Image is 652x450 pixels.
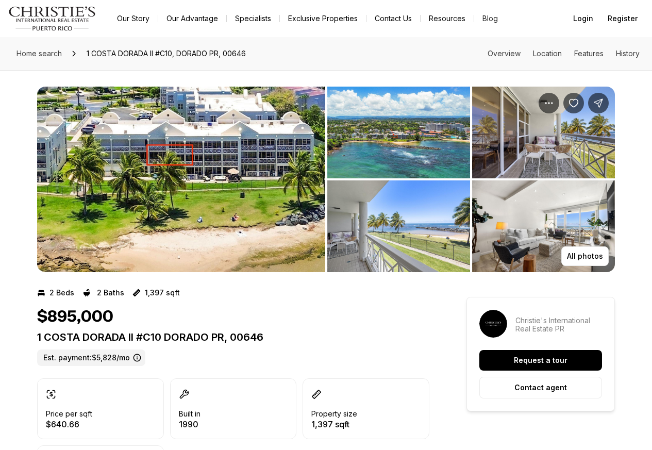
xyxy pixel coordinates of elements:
span: Login [573,14,593,23]
button: Contact Us [366,11,420,26]
a: Skip to: History [616,49,640,58]
button: Share Property: 1 COSTA DORADA II #C10 [588,93,609,113]
p: 2 Beds [49,289,74,297]
a: Our Story [109,11,158,26]
button: Request a tour [479,350,602,371]
button: View image gallery [472,180,615,272]
a: Exclusive Properties [280,11,366,26]
button: View image gallery [327,180,470,272]
p: $640.66 [46,420,92,428]
span: Home search [16,49,62,58]
p: 2 Baths [97,289,124,297]
p: Christie's International Real Estate PR [515,316,602,333]
button: Register [601,8,644,29]
a: Resources [421,11,474,26]
li: 1 of 10 [37,87,325,272]
p: 1990 [179,420,200,428]
a: Blog [474,11,506,26]
a: Skip to: Overview [488,49,521,58]
p: 1 COSTA DORADA II #C10 DORADO PR, 00646 [37,331,429,343]
p: All photos [567,252,603,260]
button: View image gallery [37,87,325,272]
p: Property size [311,410,357,418]
a: Skip to: Location [533,49,562,58]
button: All photos [561,246,609,266]
a: Skip to: Features [574,49,604,58]
img: logo [8,6,96,31]
a: Home search [12,45,66,62]
span: 1 COSTA DORADA II #C10, DORADO PR, 00646 [82,45,250,62]
li: 2 of 10 [327,87,615,272]
button: Contact agent [479,377,602,398]
a: Specialists [227,11,279,26]
button: Login [567,8,599,29]
button: Property options [539,93,559,113]
div: Listing Photos [37,87,615,272]
a: Our Advantage [158,11,226,26]
p: Price per sqft [46,410,92,418]
span: Register [608,14,638,23]
p: 1,397 sqft [145,289,180,297]
button: Save Property: 1 COSTA DORADA II #C10 [563,93,584,113]
label: Est. payment: $5,828/mo [37,349,145,366]
button: View image gallery [472,87,615,178]
nav: Page section menu [488,49,640,58]
p: 1,397 sqft [311,420,357,428]
p: Built in [179,410,200,418]
h1: $895,000 [37,307,113,327]
button: View image gallery [327,87,470,178]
